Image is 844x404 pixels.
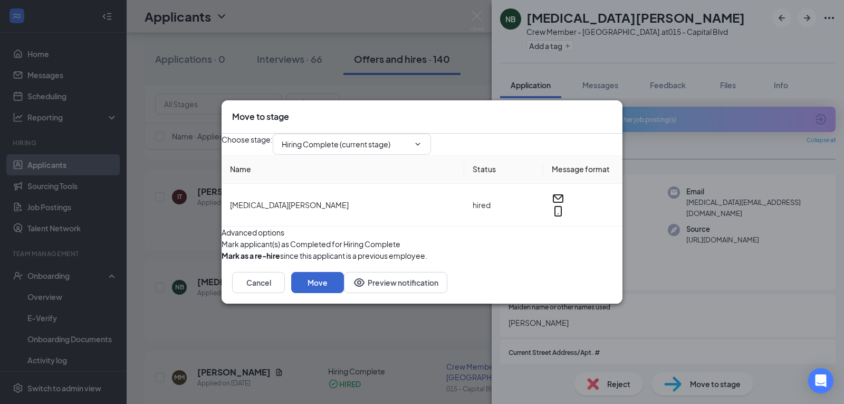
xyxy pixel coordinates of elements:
[543,155,622,184] th: Message format
[222,238,400,250] span: Mark applicant(s) as Completed for Hiring Complete
[464,155,543,184] th: Status
[222,227,622,238] div: Advanced options
[222,155,464,184] th: Name
[353,276,366,289] svg: Eye
[552,192,564,205] svg: Email
[222,250,427,261] div: since this applicant is a previous employee.
[232,272,285,293] button: Cancel
[344,272,447,293] button: Preview notificationEye
[230,200,349,210] span: [MEDICAL_DATA][PERSON_NAME]
[232,111,289,123] h3: Move to stage
[222,134,273,155] span: Choose stage :
[414,140,422,148] svg: ChevronDown
[222,251,280,260] b: Mark as a re-hire
[552,205,564,218] svg: MobileSms
[291,272,344,293] button: Move
[808,368,833,393] div: Open Intercom Messenger
[464,184,543,227] td: hired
